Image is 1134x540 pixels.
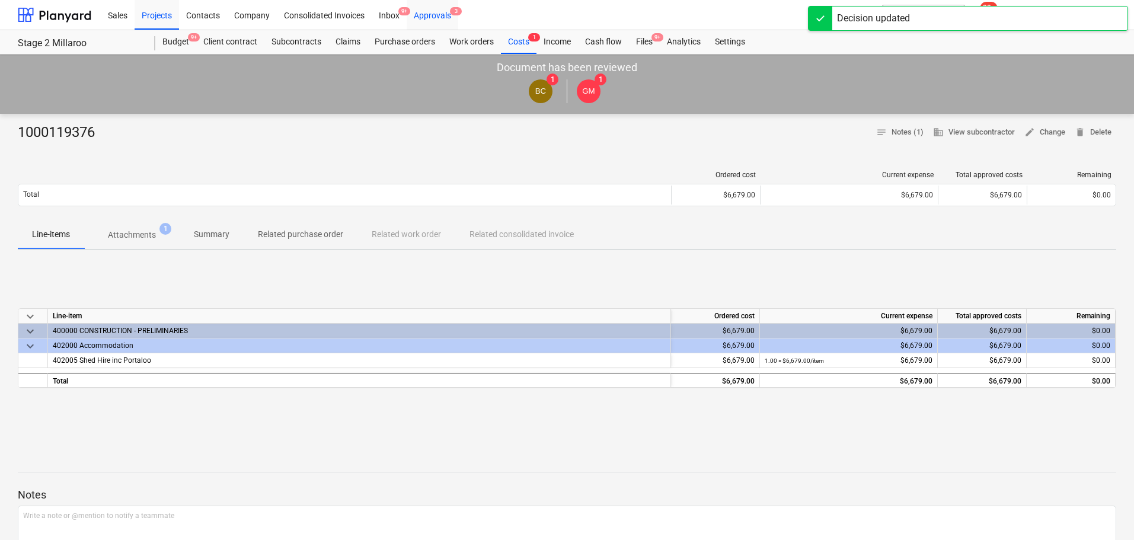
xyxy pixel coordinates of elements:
[676,338,755,353] div: $6,679.00
[529,79,552,103] div: Billy Campbell
[837,11,910,25] div: Decision updated
[450,7,462,15] span: 3
[32,228,70,241] p: Line-items
[765,171,934,179] div: Current expense
[1031,374,1110,389] div: $0.00
[23,190,39,200] p: Total
[765,324,932,338] div: $6,679.00
[708,30,752,54] a: Settings
[194,228,229,241] p: Summary
[18,123,104,142] div: 1000119376
[651,33,663,41] span: 9+
[155,30,196,54] a: Budget9+
[578,30,629,54] a: Cash flow
[1027,309,1116,324] div: Remaining
[528,33,540,41] span: 1
[23,339,37,353] span: keyboard_arrow_down
[943,191,1022,199] div: $6,679.00
[582,87,595,95] span: GM
[264,30,328,54] a: Subcontracts
[760,309,938,324] div: Current expense
[328,30,368,54] a: Claims
[155,30,196,54] div: Budget
[53,338,666,353] div: 402000 Accommodation
[765,357,824,364] small: 1.00 × $6,679.00 / item
[368,30,442,54] a: Purchase orders
[18,37,141,50] div: Stage 2 Millaroo
[497,60,637,75] p: Document has been reviewed
[676,324,755,338] div: $6,679.00
[398,7,410,15] span: 9+
[1075,483,1134,540] iframe: Chat Widget
[943,353,1021,368] div: $6,679.00
[1032,171,1111,179] div: Remaining
[933,126,1015,139] span: View subcontractor
[188,33,200,41] span: 9+
[943,374,1021,389] div: $6,679.00
[629,30,660,54] a: Files9+
[765,353,932,368] div: $6,679.00
[943,171,1023,179] div: Total approved costs
[1031,338,1110,353] div: $0.00
[258,228,343,241] p: Related purchase order
[23,324,37,338] span: keyboard_arrow_down
[159,223,171,235] span: 1
[676,353,755,368] div: $6,679.00
[1075,127,1085,138] span: delete
[1031,353,1110,368] div: $0.00
[876,127,887,138] span: notes
[53,356,151,365] span: 402005 Shed Hire inc Portaloo
[18,488,1116,502] p: Notes
[943,324,1021,338] div: $6,679.00
[442,30,501,54] a: Work orders
[53,324,666,338] div: 400000 CONSTRUCTION - PRELIMINARIES
[629,30,660,54] div: Files
[1070,123,1116,142] button: Delete
[671,309,760,324] div: Ordered cost
[1020,123,1070,142] button: Change
[577,79,600,103] div: Geoff Morley
[501,30,536,54] div: Costs
[676,171,756,179] div: Ordered cost
[765,374,932,389] div: $6,679.00
[1031,324,1110,338] div: $0.00
[943,338,1021,353] div: $6,679.00
[595,74,606,85] span: 1
[765,191,933,199] div: $6,679.00
[676,191,755,199] div: $6,679.00
[535,87,547,95] span: BC
[1024,126,1065,139] span: Change
[536,30,578,54] a: Income
[501,30,536,54] a: Costs1
[871,123,928,142] button: Notes (1)
[660,30,708,54] a: Analytics
[765,338,932,353] div: $6,679.00
[23,309,37,324] span: keyboard_arrow_down
[1075,126,1111,139] span: Delete
[547,74,558,85] span: 1
[1024,127,1035,138] span: edit
[676,374,755,389] div: $6,679.00
[48,309,671,324] div: Line-item
[933,127,944,138] span: business
[1032,191,1111,199] div: $0.00
[108,229,156,241] p: Attachments
[938,309,1027,324] div: Total approved costs
[928,123,1020,142] button: View subcontractor
[48,373,671,388] div: Total
[196,30,264,54] a: Client contract
[876,126,924,139] span: Notes (1)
